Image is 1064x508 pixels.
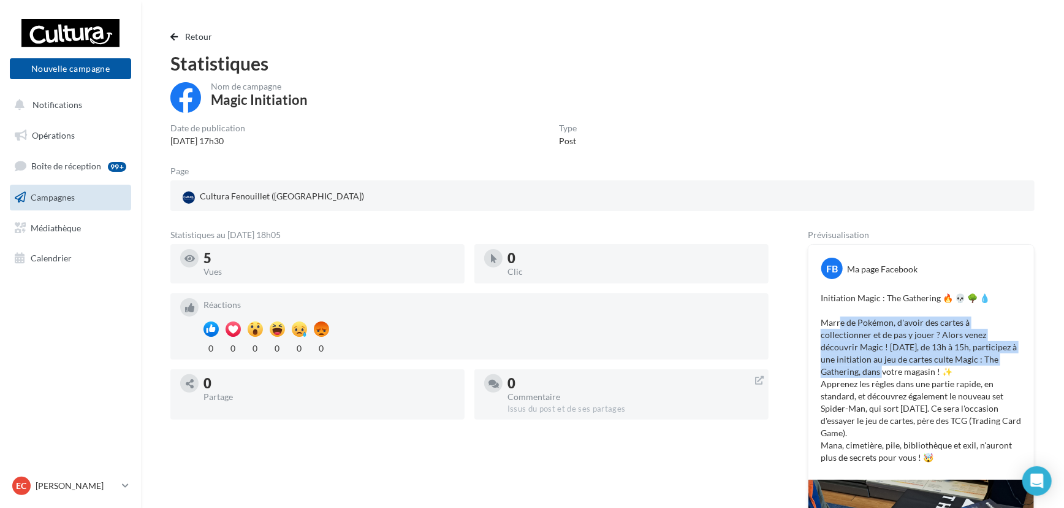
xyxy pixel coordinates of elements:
[31,253,72,263] span: Calendrier
[108,162,126,172] div: 99+
[31,192,75,202] span: Campagnes
[31,161,101,171] span: Boîte de réception
[32,99,82,110] span: Notifications
[170,231,769,239] div: Statistiques au [DATE] 18h05
[185,31,213,42] span: Retour
[10,474,131,498] a: EC [PERSON_NAME]
[559,124,577,133] div: Type
[170,54,1035,72] div: Statistiques
[203,301,759,309] div: Réactions
[170,167,199,175] div: Page
[7,215,134,241] a: Médiathèque
[507,404,759,415] div: Issus du post et de ses partages
[17,480,27,492] span: EC
[7,153,134,179] a: Boîte de réception99+
[1022,466,1052,496] div: Open Intercom Messenger
[203,340,219,355] div: 0
[211,93,308,107] div: Magic Initiation
[203,393,455,401] div: Partage
[32,130,75,140] span: Opérations
[507,393,759,401] div: Commentaire
[170,124,245,133] div: Date de publication
[7,245,134,271] a: Calendrier
[7,123,134,148] a: Opérations
[248,340,263,355] div: 0
[180,188,462,206] a: Cultura Fenouillet ([GEOGRAPHIC_DATA])
[31,222,81,233] span: Médiathèque
[559,135,577,147] div: Post
[180,188,367,206] div: Cultura Fenouillet ([GEOGRAPHIC_DATA])
[821,292,1022,464] p: Initiation Magic : The Gathering 🔥 💀 🌳 💧 Marre de Pokémon, d'avoir des cartes à collectionner et ...
[507,267,759,276] div: Clic
[170,29,218,44] button: Retour
[203,252,455,265] div: 5
[211,82,308,91] div: Nom de campagne
[170,135,245,147] div: [DATE] 17h30
[203,377,455,390] div: 0
[507,377,759,390] div: 0
[10,58,131,79] button: Nouvelle campagne
[7,185,134,210] a: Campagnes
[203,267,455,276] div: Vues
[7,92,129,118] button: Notifications
[808,231,1035,239] div: Prévisualisation
[847,263,918,275] div: Ma page Facebook
[226,340,241,355] div: 0
[507,252,759,265] div: 0
[36,480,117,492] p: [PERSON_NAME]
[270,340,285,355] div: 0
[314,340,329,355] div: 0
[292,340,307,355] div: 0
[821,258,843,279] div: FB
